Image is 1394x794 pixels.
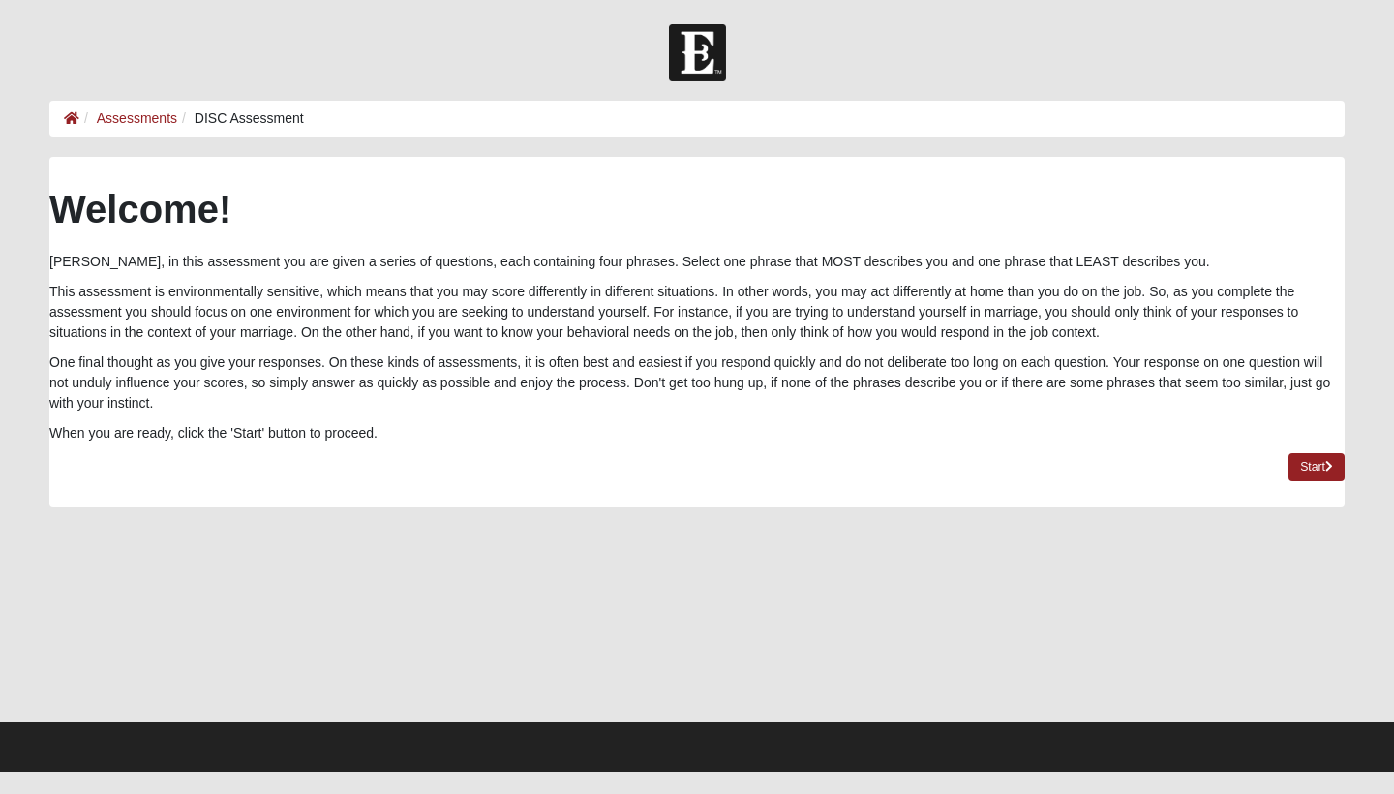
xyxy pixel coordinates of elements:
[49,352,1345,413] p: One final thought as you give your responses. On these kinds of assessments, it is often best and...
[97,110,177,126] a: Assessments
[1288,453,1345,481] a: Start
[177,108,304,129] li: DISC Assessment
[49,186,1345,232] h2: Welcome!
[49,423,1345,443] p: When you are ready, click the 'Start' button to proceed.
[49,252,1345,272] p: [PERSON_NAME], in this assessment you are given a series of questions, each containing four phras...
[49,282,1345,343] p: This assessment is environmentally sensitive, which means that you may score differently in diffe...
[669,24,726,81] img: Church of Eleven22 Logo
